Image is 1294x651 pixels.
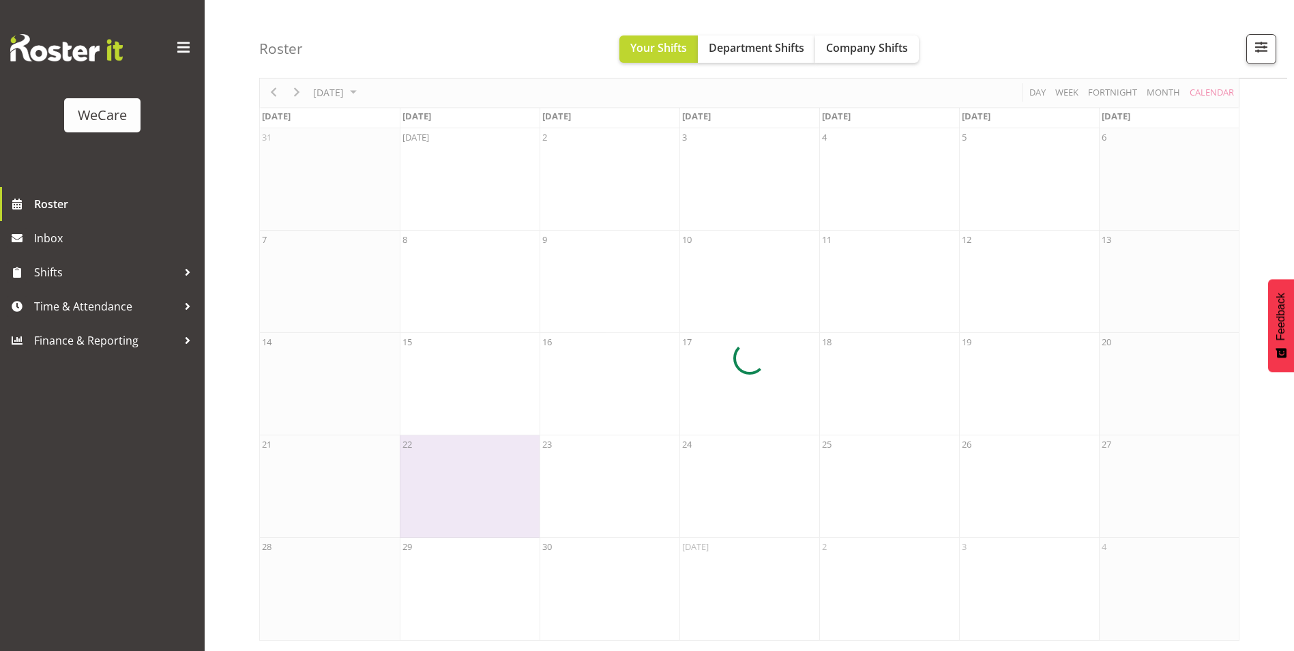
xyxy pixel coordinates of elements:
[78,105,127,126] div: WeCare
[10,34,123,61] img: Rosterit website logo
[34,194,198,214] span: Roster
[826,40,908,55] span: Company Shifts
[34,330,177,351] span: Finance & Reporting
[630,40,687,55] span: Your Shifts
[1268,279,1294,372] button: Feedback - Show survey
[709,40,804,55] span: Department Shifts
[259,41,303,57] h4: Roster
[619,35,698,63] button: Your Shifts
[34,262,177,283] span: Shifts
[698,35,815,63] button: Department Shifts
[1246,34,1276,64] button: Filter Shifts
[34,228,198,248] span: Inbox
[34,296,177,317] span: Time & Attendance
[815,35,919,63] button: Company Shifts
[1275,293,1287,341] span: Feedback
